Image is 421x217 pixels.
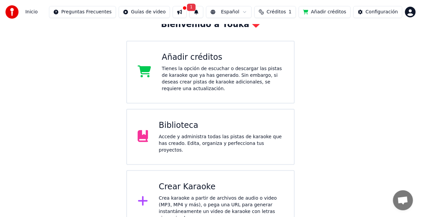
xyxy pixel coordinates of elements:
[162,52,283,63] div: Añadir créditos
[5,5,19,19] img: youka
[49,6,116,18] button: Preguntas Frecuentes
[393,190,413,210] a: Chat abierto
[159,120,283,131] div: Biblioteca
[267,9,286,15] span: Créditos
[119,6,170,18] button: Guías de video
[254,6,296,18] button: Créditos1
[289,9,292,15] span: 1
[159,182,283,192] div: Crear Karaoke
[159,134,283,154] div: Accede y administra todas las pistas de karaoke que has creado. Edita, organiza y perfecciona tus...
[187,4,196,11] span: 1
[161,19,260,30] div: Bienvenido a Youka
[366,9,398,15] div: Configuración
[25,9,38,15] nav: breadcrumb
[189,6,203,18] button: 1
[299,6,351,18] button: Añadir créditos
[353,6,402,18] button: Configuración
[162,65,283,92] div: Tienes la opción de escuchar o descargar las pistas de karaoke que ya has generado. Sin embargo, ...
[25,9,38,15] span: Inicio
